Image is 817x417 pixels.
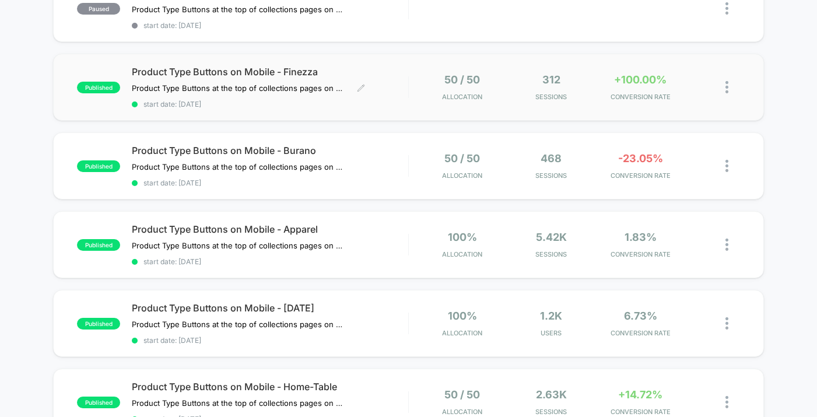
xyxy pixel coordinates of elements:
[618,388,662,401] span: +14.72%
[725,160,728,172] img: close
[599,171,682,180] span: CONVERSION RATE
[510,329,593,337] span: Users
[77,3,120,15] span: paused
[77,318,120,330] span: published
[132,398,348,408] span: Product Type Buttons at the top of collections pages on Mobile.Collections/home-table
[448,310,477,322] span: 100%
[77,397,120,408] span: published
[132,145,408,156] span: Product Type Buttons on Mobile - Burano
[132,100,408,108] span: start date: [DATE]
[442,408,482,416] span: Allocation
[510,408,593,416] span: Sessions
[132,241,348,250] span: Product Type Buttons at the top of collections pages on Mobile.Collections/home-table
[442,93,482,101] span: Allocation
[77,239,120,251] span: published
[132,320,348,329] span: Product Type Buttons at the top of collections pages on Mobile.
[624,310,657,322] span: 6.73%
[444,388,480,401] span: 50 / 50
[614,73,667,86] span: +100.00%
[448,231,477,243] span: 100%
[599,408,682,416] span: CONVERSION RATE
[77,82,120,93] span: published
[618,152,663,164] span: -23.05%
[77,160,120,172] span: published
[442,329,482,337] span: Allocation
[625,231,657,243] span: 1.83%
[132,162,348,171] span: Product Type Buttons at the top of collections pages on Mobile.Collections/home-table
[132,223,408,235] span: Product Type Buttons on Mobile - Apparel
[540,310,562,322] span: 1.2k
[132,178,408,187] span: start date: [DATE]
[725,239,728,251] img: close
[132,83,348,93] span: Product Type Buttons at the top of collections pages on Mobile.Collections/home-table
[510,250,593,258] span: Sessions
[444,152,480,164] span: 50 / 50
[132,381,408,393] span: Product Type Buttons on Mobile - Home-Table
[599,93,682,101] span: CONVERSION RATE
[541,152,562,164] span: 468
[510,93,593,101] span: Sessions
[725,81,728,93] img: close
[536,388,567,401] span: 2.63k
[132,66,408,78] span: Product Type Buttons on Mobile - Finezza
[132,21,408,30] span: start date: [DATE]
[542,73,560,86] span: 312
[599,250,682,258] span: CONVERSION RATE
[536,231,567,243] span: 5.42k
[132,336,408,345] span: start date: [DATE]
[599,329,682,337] span: CONVERSION RATE
[444,73,480,86] span: 50 / 50
[442,171,482,180] span: Allocation
[510,171,593,180] span: Sessions
[725,396,728,408] img: close
[725,317,728,330] img: close
[132,257,408,266] span: start date: [DATE]
[725,2,728,15] img: close
[132,5,348,14] span: Product Type Buttons at the top of collections pages on Mobile.Collections/home-table
[442,250,482,258] span: Allocation
[132,302,408,314] span: Product Type Buttons on Mobile - [DATE]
